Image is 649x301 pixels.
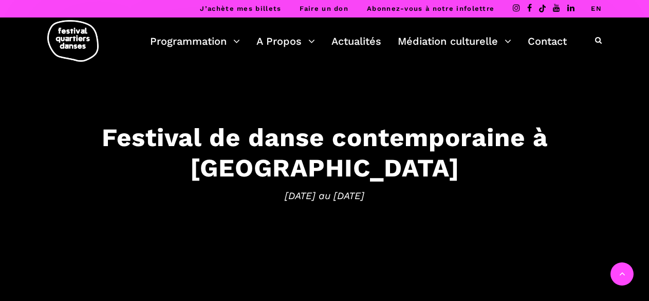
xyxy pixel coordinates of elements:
[150,32,240,50] a: Programmation
[528,32,567,50] a: Contact
[200,5,281,12] a: J’achète mes billets
[591,5,602,12] a: EN
[10,122,639,183] h3: Festival de danse contemporaine à [GEOGRAPHIC_DATA]
[256,32,315,50] a: A Propos
[10,188,639,203] span: [DATE] au [DATE]
[367,5,494,12] a: Abonnez-vous à notre infolettre
[300,5,348,12] a: Faire un don
[47,20,99,62] img: logo-fqd-med
[398,32,511,50] a: Médiation culturelle
[331,32,381,50] a: Actualités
